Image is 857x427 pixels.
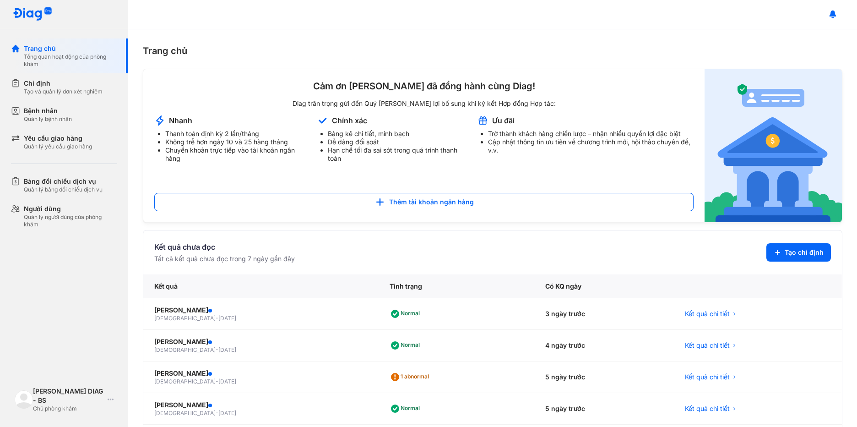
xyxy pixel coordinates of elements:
span: [DATE] [218,378,236,385]
div: Trang chủ [24,44,117,53]
span: Tạo chỉ định [785,248,824,257]
span: - [216,378,218,385]
li: Không trễ hơn ngày 10 và 25 hàng tháng [165,138,306,146]
img: account-announcement [705,69,842,222]
div: Ưu đãi [492,115,515,126]
img: account-announcement [317,115,328,126]
div: Bệnh nhân [24,106,72,115]
span: Kết quả chi tiết [685,341,730,350]
div: 5 ngày trước [534,361,674,393]
li: Trở thành khách hàng chiến lược – nhận nhiều quyền lợi đặc biệt [488,130,694,138]
div: Kết quả chưa đọc [154,241,295,252]
span: [DATE] [218,410,236,416]
span: Kết quả chi tiết [685,404,730,413]
div: Quản lý bệnh nhân [24,115,72,123]
span: - [216,315,218,322]
div: Quản lý bảng đối chiếu dịch vụ [24,186,103,193]
div: Tổng quan hoạt động của phòng khám [24,53,117,68]
div: Bảng đối chiếu dịch vụ [24,177,103,186]
div: Normal [390,307,423,321]
span: [DATE] [218,346,236,353]
img: logo [13,7,52,22]
div: [PERSON_NAME] [154,369,368,378]
span: [DEMOGRAPHIC_DATA] [154,378,216,385]
div: 4 ngày trước [534,330,674,361]
button: Tạo chỉ định [766,243,831,262]
div: Diag trân trọng gửi đến Quý [PERSON_NAME] lợi bổ sung khi ký kết Hợp đồng Hợp tác: [154,99,694,108]
li: Bảng kê chi tiết, minh bạch [328,130,466,138]
span: [DEMOGRAPHIC_DATA] [154,410,216,416]
div: Quản lý người dùng của phòng khám [24,213,117,228]
div: Tình trạng [379,274,534,298]
div: Cảm ơn [PERSON_NAME] đã đồng hành cùng Diag! [154,80,694,92]
li: Thanh toán định kỳ 2 lần/tháng [165,130,306,138]
div: Chủ phòng khám [33,405,104,412]
div: [PERSON_NAME] [154,337,368,346]
div: Nhanh [169,115,192,126]
div: Trang chủ [143,44,842,58]
li: Chuyển khoản trực tiếp vào tài khoản ngân hàng [165,146,306,163]
div: 5 ngày trước [534,393,674,425]
button: Thêm tài khoản ngân hàng [154,193,694,211]
span: [DATE] [218,315,236,322]
span: - [216,346,218,353]
div: Có KQ ngày [534,274,674,298]
li: Dễ dàng đối soát [328,138,466,146]
div: Quản lý yêu cầu giao hàng [24,143,92,150]
span: [DEMOGRAPHIC_DATA] [154,315,216,322]
div: Kết quả [143,274,379,298]
span: [DEMOGRAPHIC_DATA] [154,346,216,353]
span: Kết quả chi tiết [685,372,730,382]
li: Hạn chế tối đa sai sót trong quá trình thanh toán [328,146,466,163]
div: Tạo và quản lý đơn xét nghiệm [24,88,103,95]
div: Người dùng [24,204,117,213]
li: Cập nhật thông tin ưu tiên về chương trình mới, hội thảo chuyên đề, v.v. [488,138,694,154]
div: 3 ngày trước [534,298,674,330]
span: - [216,410,218,416]
div: Yêu cầu giao hàng [24,134,92,143]
div: [PERSON_NAME] DIAG - BS [33,387,104,405]
div: [PERSON_NAME] [154,400,368,410]
div: 1 abnormal [390,370,433,384]
div: Chỉ định [24,79,103,88]
div: Tất cả kết quả chưa đọc trong 7 ngày gần đây [154,254,295,263]
span: Kết quả chi tiết [685,309,730,318]
img: account-announcement [477,115,488,126]
div: Normal [390,401,423,416]
img: logo [15,390,33,409]
img: account-announcement [154,115,165,126]
div: Chính xác [332,115,367,126]
div: Normal [390,338,423,353]
div: [PERSON_NAME] [154,306,368,315]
